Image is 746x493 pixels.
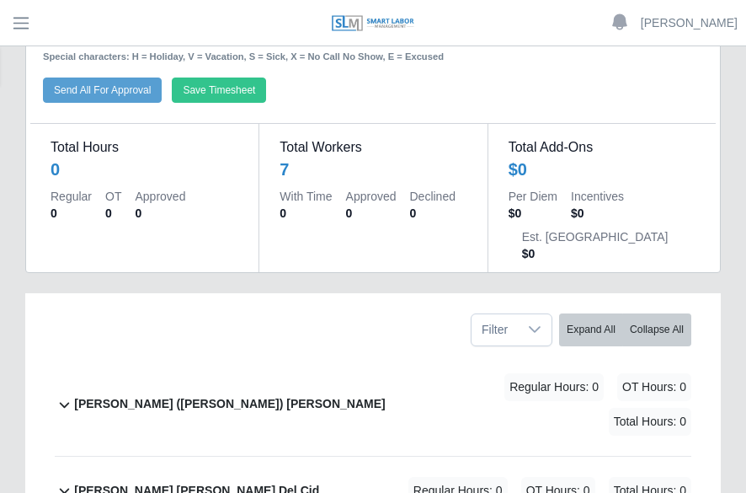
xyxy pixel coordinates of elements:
span: Filter [472,314,518,346]
span: Regular Hours: 0 [504,373,604,401]
dd: $0 [522,245,669,262]
dd: 0 [346,205,397,222]
button: Save Timesheet [172,78,266,103]
dt: Incentives [571,188,624,205]
div: 0 [51,158,238,181]
dd: 0 [135,205,185,222]
dd: 0 [51,205,92,222]
span: OT Hours: 0 [617,373,691,401]
dd: 0 [280,205,332,222]
div: 7 [280,158,466,181]
dt: Total Add-Ons [509,137,695,158]
dt: Regular [51,188,92,205]
dt: Est. [GEOGRAPHIC_DATA] [522,228,669,245]
dt: Approved [135,188,185,205]
dt: Total Workers [280,137,466,158]
button: Send All For Approval [43,78,162,103]
dt: Declined [410,188,456,205]
div: bulk actions [559,313,691,346]
dt: With Time [280,188,332,205]
div: $0 [509,158,695,181]
button: Expand All [559,313,623,346]
button: [PERSON_NAME] ([PERSON_NAME]) [PERSON_NAME] Regular Hours: 0 OT Hours: 0 Total Hours: 0 [55,353,691,456]
dd: $0 [509,205,557,222]
div: Special characters: H = Holiday, V = Vacation, S = Sick, X = No Call No Show, E = Excused [43,36,703,64]
dt: Per Diem [509,188,557,205]
img: SLM Logo [331,14,415,33]
dt: Approved [346,188,397,205]
span: Total Hours: 0 [609,408,691,436]
dd: $0 [571,205,624,222]
dt: OT [105,188,121,205]
dt: Total Hours [51,137,238,158]
b: [PERSON_NAME] ([PERSON_NAME]) [PERSON_NAME] [74,395,385,413]
dd: 0 [410,205,456,222]
dd: 0 [105,205,121,222]
button: Collapse All [622,313,691,346]
a: [PERSON_NAME] [641,14,738,32]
